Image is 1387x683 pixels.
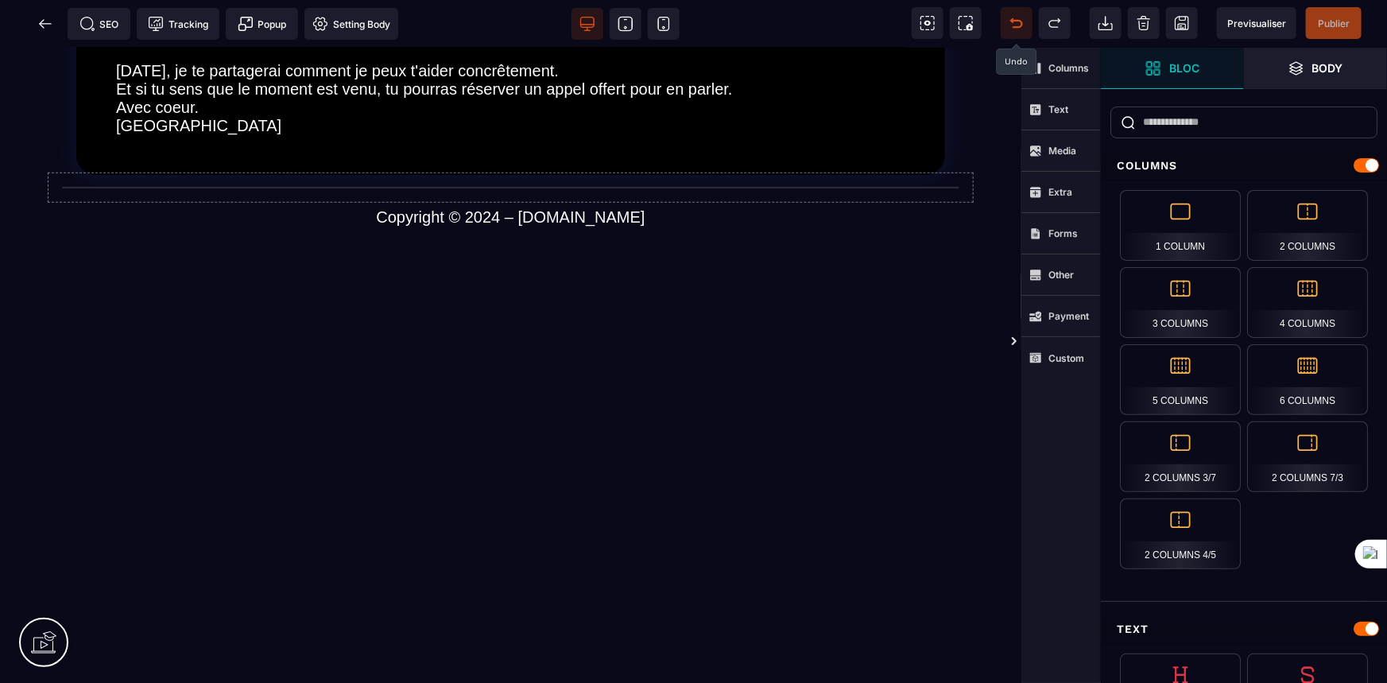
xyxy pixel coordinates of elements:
strong: Custom [1048,352,1084,364]
div: 5 Columns [1120,344,1241,415]
strong: Text [1048,103,1068,115]
div: 2 Columns 3/7 [1120,421,1241,492]
strong: Forms [1048,227,1078,239]
span: Preview [1217,7,1296,39]
div: 4 Columns [1247,267,1368,338]
div: 6 Columns [1247,344,1368,415]
strong: Columns [1048,62,1089,74]
span: SEO [79,16,119,32]
div: 2 Columns 7/3 [1247,421,1368,492]
text: Copyright © 2024 – [DOMAIN_NAME] [12,157,1009,183]
div: Columns [1101,151,1387,180]
strong: Bloc [1169,62,1199,74]
div: 2 Columns 4/5 [1120,499,1241,569]
strong: Extra [1048,186,1072,198]
span: Publier [1318,17,1350,29]
span: Screenshot [950,7,982,39]
div: 2 Columns [1247,190,1368,261]
span: Popup [238,16,287,32]
span: Tracking [148,16,208,32]
span: View components [912,7,943,39]
strong: Body [1312,62,1343,74]
span: Open Blocks [1101,48,1244,89]
div: Text [1101,615,1387,644]
span: Setting Body [312,16,390,32]
div: 3 Columns [1120,267,1241,338]
strong: Payment [1048,310,1089,322]
span: Previsualiser [1227,17,1286,29]
div: 1 Column [1120,190,1241,261]
strong: Other [1048,269,1074,281]
strong: Media [1048,145,1076,157]
span: Open Layer Manager [1244,48,1387,89]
